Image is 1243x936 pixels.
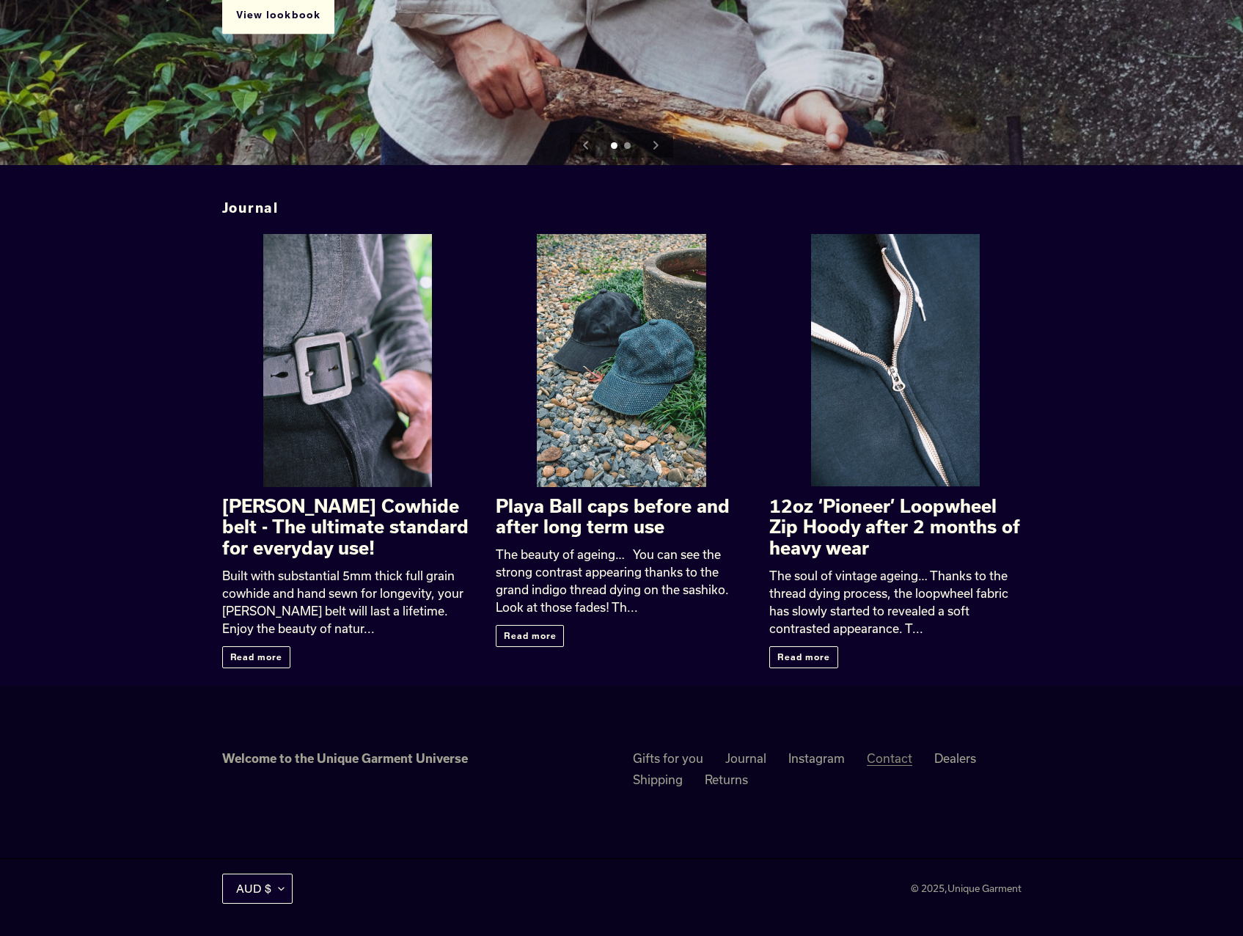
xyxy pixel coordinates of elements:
h3: [PERSON_NAME] Cowhide belt - The ultimate standard for everyday use! [222,496,474,559]
a: Load slide 1 [611,142,620,151]
a: Load slide 2 [624,142,633,151]
div: Built with substantial 5mm thick full grain cowhide and hand sewn for longevity, your [PERSON_NAM... [222,567,474,637]
a: Returns [705,772,748,786]
a: 12oz ‘Pioneer’ Loopwheel Zip Hoody after 2 months of heavy wear [769,234,1021,559]
a: Instagram [788,751,845,765]
div: The beauty of ageing… You can see the strong contrast appearing thanks to the grand indigo thread... [496,546,747,616]
strong: Welcome to the Unique Garment Universe [222,751,468,765]
a: Read more: Playa Ball caps before and after long term use [496,625,565,647]
h3: 12oz ‘Pioneer’ Loopwheel Zip Hoody after 2 months of heavy wear [769,496,1021,559]
a: Unique Garment [947,882,1022,894]
a: Shipping [633,772,683,786]
a: Gifts for you [633,751,703,765]
a: Read more: 12oz ‘Pioneer’ Loopwheel Zip Hoody after 2 months of heavy wear [769,646,838,668]
h3: Playa Ball caps before and after long term use [496,496,747,538]
button: AUD $ [222,874,293,904]
a: Playa Ball caps before and after long term use [496,234,747,538]
button: Previous slide [570,129,602,161]
div: The soul of vintage ageing… Thanks to the thread dying process, the loopwheel fabric has slowly s... [769,567,1021,637]
button: Next slide [639,129,672,161]
a: Read more: Garrison Cowhide belt - The ultimate standard for everyday use! [222,646,291,668]
h2: Journal [222,200,1022,216]
a: Contact [867,751,912,766]
a: Journal [725,751,766,765]
a: [PERSON_NAME] Cowhide belt - The ultimate standard for everyday use! [222,234,474,559]
small: © 2025, [911,882,1022,894]
a: Dealers [934,751,976,765]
